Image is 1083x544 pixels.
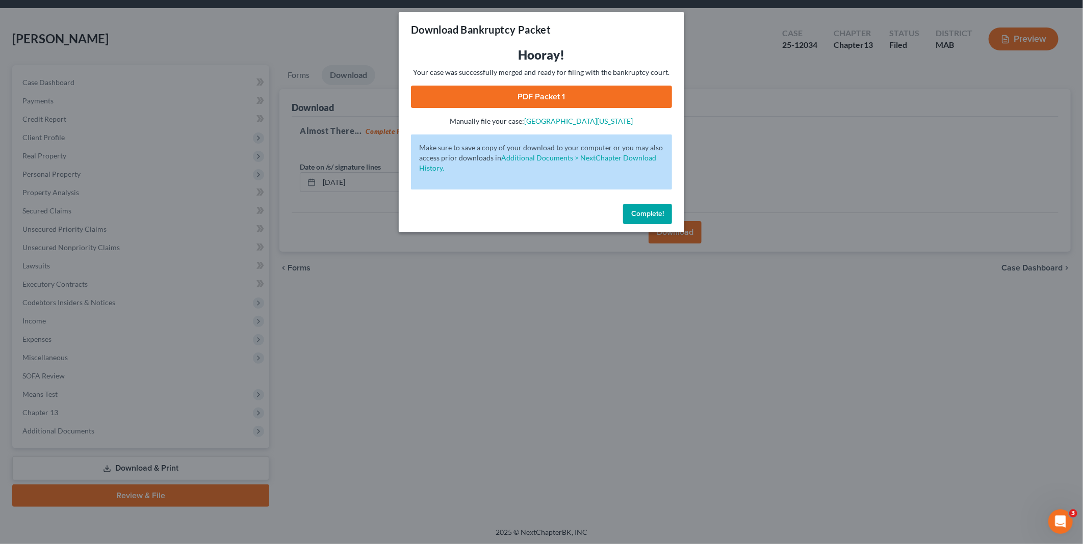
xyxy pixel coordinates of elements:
a: PDF Packet 1 [411,86,672,108]
h3: Hooray! [411,47,672,63]
a: [GEOGRAPHIC_DATA][US_STATE] [525,117,633,125]
span: Complete! [631,209,664,218]
h3: Download Bankruptcy Packet [411,22,551,37]
button: Complete! [623,204,672,224]
p: Make sure to save a copy of your download to your computer or you may also access prior downloads in [419,143,664,173]
span: 3 [1069,509,1077,518]
p: Manually file your case: [411,116,672,126]
iframe: Intercom live chat [1048,509,1073,534]
a: Additional Documents > NextChapter Download History. [419,153,656,172]
p: Your case was successfully merged and ready for filing with the bankruptcy court. [411,67,672,77]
